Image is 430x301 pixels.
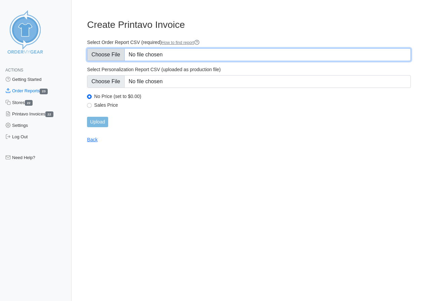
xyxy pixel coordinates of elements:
label: Sales Price [94,102,411,108]
span: Actions [5,68,23,72]
h3: Create Printavo Invoice [87,19,411,31]
label: Select Personalization Report CSV (uploaded as production file) [87,66,411,72]
label: No Price (set to $0.00) [94,93,411,99]
span: 22 [25,100,33,106]
input: Upload [87,117,108,127]
a: Back [87,137,97,142]
a: How to find report [162,40,200,45]
label: Select Order Report CSV (required) [87,39,411,46]
span: 22 [45,111,53,117]
span: 23 [40,89,48,94]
